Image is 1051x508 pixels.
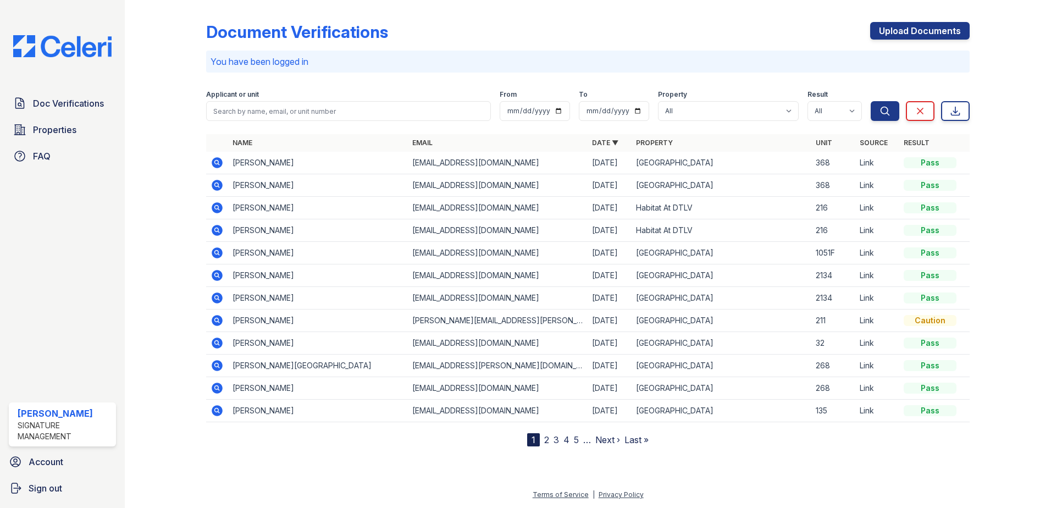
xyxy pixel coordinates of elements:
[599,490,644,499] a: Privacy Policy
[574,434,579,445] a: 5
[811,310,855,332] td: 211
[593,490,595,499] div: |
[206,101,491,121] input: Search by name, email, or unit number
[588,197,632,219] td: [DATE]
[408,310,588,332] td: [PERSON_NAME][EMAIL_ADDRESS][PERSON_NAME][DOMAIN_NAME]
[904,180,956,191] div: Pass
[855,377,899,400] td: Link
[206,22,388,42] div: Document Verifications
[588,219,632,242] td: [DATE]
[588,377,632,400] td: [DATE]
[624,434,649,445] a: Last »
[870,22,970,40] a: Upload Documents
[811,332,855,355] td: 32
[533,490,589,499] a: Terms of Service
[408,355,588,377] td: [EMAIL_ADDRESS][PERSON_NAME][DOMAIN_NAME]
[632,287,811,310] td: [GEOGRAPHIC_DATA]
[408,332,588,355] td: [EMAIL_ADDRESS][DOMAIN_NAME]
[408,174,588,197] td: [EMAIL_ADDRESS][DOMAIN_NAME]
[632,197,811,219] td: Habitat At DTLV
[588,152,632,174] td: [DATE]
[408,242,588,264] td: [EMAIL_ADDRESS][DOMAIN_NAME]
[408,264,588,287] td: [EMAIL_ADDRESS][DOMAIN_NAME]
[904,292,956,303] div: Pass
[811,174,855,197] td: 368
[904,315,956,326] div: Caution
[588,242,632,264] td: [DATE]
[527,433,540,446] div: 1
[4,477,120,499] a: Sign out
[408,152,588,174] td: [EMAIL_ADDRESS][DOMAIN_NAME]
[588,355,632,377] td: [DATE]
[588,400,632,422] td: [DATE]
[228,219,408,242] td: [PERSON_NAME]
[811,355,855,377] td: 268
[33,123,76,136] span: Properties
[855,219,899,242] td: Link
[632,332,811,355] td: [GEOGRAPHIC_DATA]
[228,332,408,355] td: [PERSON_NAME]
[408,400,588,422] td: [EMAIL_ADDRESS][DOMAIN_NAME]
[563,434,569,445] a: 4
[588,174,632,197] td: [DATE]
[588,264,632,287] td: [DATE]
[228,400,408,422] td: [PERSON_NAME]
[595,434,620,445] a: Next ›
[408,197,588,219] td: [EMAIL_ADDRESS][DOMAIN_NAME]
[4,451,120,473] a: Account
[228,152,408,174] td: [PERSON_NAME]
[29,482,62,495] span: Sign out
[855,287,899,310] td: Link
[588,287,632,310] td: [DATE]
[588,332,632,355] td: [DATE]
[4,35,120,57] img: CE_Logo_Blue-a8612792a0a2168367f1c8372b55b34899dd931a85d93a1a3d3e32e68fde9ad4.png
[228,242,408,264] td: [PERSON_NAME]
[855,197,899,219] td: Link
[554,434,559,445] a: 3
[811,400,855,422] td: 135
[811,152,855,174] td: 368
[408,287,588,310] td: [EMAIL_ADDRESS][DOMAIN_NAME]
[658,90,687,99] label: Property
[904,270,956,281] div: Pass
[18,407,112,420] div: [PERSON_NAME]
[816,139,832,147] a: Unit
[855,264,899,287] td: Link
[632,355,811,377] td: [GEOGRAPHIC_DATA]
[583,433,591,446] span: …
[632,310,811,332] td: [GEOGRAPHIC_DATA]
[228,264,408,287] td: [PERSON_NAME]
[811,287,855,310] td: 2134
[228,287,408,310] td: [PERSON_NAME]
[206,90,259,99] label: Applicant or unit
[408,377,588,400] td: [EMAIL_ADDRESS][DOMAIN_NAME]
[855,242,899,264] td: Link
[904,383,956,394] div: Pass
[408,219,588,242] td: [EMAIL_ADDRESS][DOMAIN_NAME]
[632,264,811,287] td: [GEOGRAPHIC_DATA]
[904,157,956,168] div: Pass
[811,219,855,242] td: 216
[33,97,104,110] span: Doc Verifications
[9,145,116,167] a: FAQ
[632,377,811,400] td: [GEOGRAPHIC_DATA]
[632,152,811,174] td: [GEOGRAPHIC_DATA]
[811,377,855,400] td: 268
[811,264,855,287] td: 2134
[904,202,956,213] div: Pass
[904,225,956,236] div: Pass
[233,139,252,147] a: Name
[228,355,408,377] td: [PERSON_NAME][GEOGRAPHIC_DATA]
[636,139,673,147] a: Property
[904,405,956,416] div: Pass
[579,90,588,99] label: To
[632,219,811,242] td: Habitat At DTLV
[855,152,899,174] td: Link
[500,90,517,99] label: From
[592,139,618,147] a: Date ▼
[811,197,855,219] td: 216
[9,92,116,114] a: Doc Verifications
[807,90,828,99] label: Result
[228,377,408,400] td: [PERSON_NAME]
